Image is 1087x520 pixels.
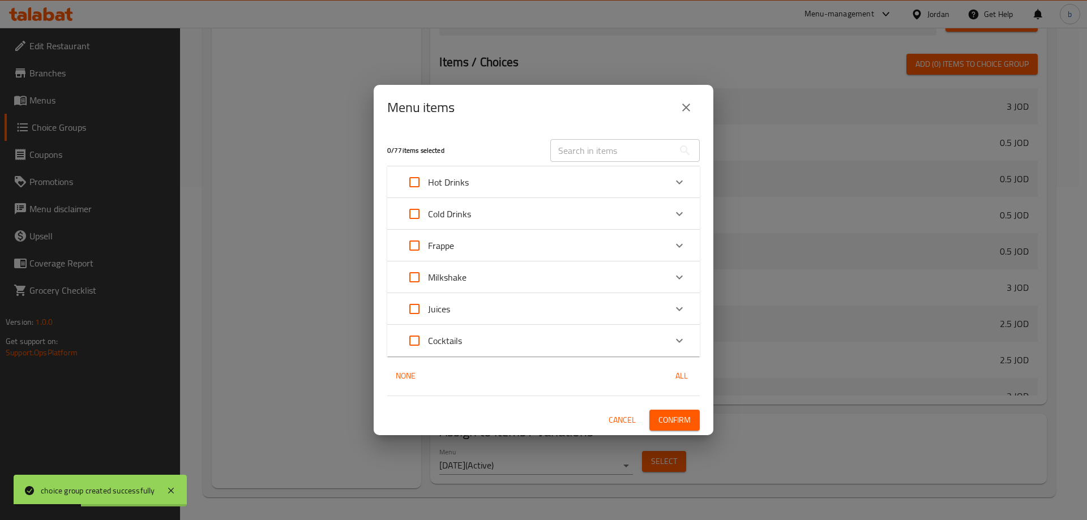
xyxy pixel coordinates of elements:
[387,261,700,293] div: Expand
[609,413,636,427] span: Cancel
[668,369,695,383] span: All
[649,410,700,431] button: Confirm
[658,413,691,427] span: Confirm
[604,410,640,431] button: Cancel
[387,293,700,325] div: Expand
[387,325,700,356] div: Expand
[392,369,419,383] span: None
[387,166,700,198] div: Expand
[41,484,155,497] div: choice group created successfully
[428,207,471,221] p: Cold Drinks
[387,146,537,156] h5: 0 / 77 items selected
[550,139,674,162] input: Search in items
[387,230,700,261] div: Expand
[387,98,455,117] h2: Menu items
[428,239,454,252] p: Frappe
[387,198,700,230] div: Expand
[428,270,467,284] p: Milkshake
[387,366,423,386] button: None
[428,334,462,347] p: Cocktails
[664,366,700,386] button: All
[428,302,450,316] p: Juices
[428,175,469,189] p: Hot Drinks
[673,94,700,121] button: close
